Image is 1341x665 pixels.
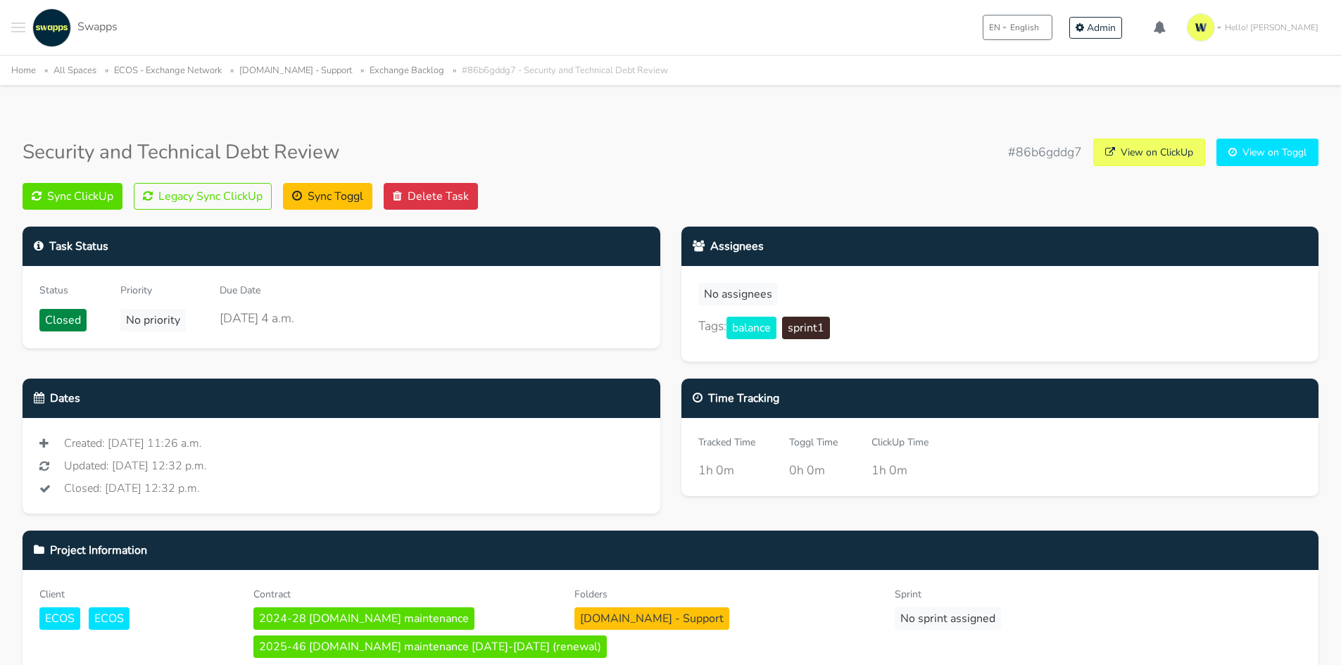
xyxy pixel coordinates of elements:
div: Sprint [895,587,1195,602]
span: Hello! [PERSON_NAME] [1225,21,1318,34]
span: Admin [1087,21,1116,34]
button: Toggle navigation menu [11,8,25,47]
h3: Security and Technical Debt Review [23,141,340,165]
a: ECOS [89,609,135,626]
a: Home [11,64,36,77]
span: Created: [DATE] 11:26 a.m. [64,435,202,452]
span: No assignees [698,283,778,305]
a: ECOS - Exchange Network [114,64,222,77]
a: 2024-28 [DOMAIN_NAME] maintenance [253,609,480,626]
img: swapps-linkedin-v2.jpg [32,8,71,47]
a: ECOS [39,609,89,626]
span: Closed: [DATE] 12:32 p.m. [64,480,200,497]
span: Swapps [77,19,118,34]
a: [DOMAIN_NAME] - Support [239,64,352,77]
div: Dates [23,379,660,418]
span: No sprint assigned [895,607,1001,630]
div: Project Information [23,531,1318,570]
a: Swapps [29,8,118,47]
span: Closed [39,309,87,331]
div: ClickUp Time [871,435,928,450]
button: Legacy Sync ClickUp [134,183,272,210]
div: Time Tracking [681,379,1319,418]
a: 2025-46 [DOMAIN_NAME] maintenance [DATE]-[DATE] (renewal) [253,638,612,654]
div: Priority [120,283,186,298]
img: isotipo-3-3e143c57.png [1187,13,1215,42]
a: Hello! [PERSON_NAME] [1181,8,1330,47]
div: [DATE] 4 a.m. [220,309,294,327]
div: 1h 0m [698,461,755,479]
div: Toggl Time [789,435,838,450]
span: No priority [120,309,186,331]
a: View on Toggl [1216,139,1318,166]
div: Contract [253,587,553,602]
button: ENEnglish [983,15,1052,40]
a: All Spaces [53,64,96,77]
span: sprint1 [782,317,830,339]
button: Delete Task [384,183,478,210]
a: [DOMAIN_NAME] - Support [574,609,735,626]
span: 2024-28 [DOMAIN_NAME] maintenance [253,607,474,630]
span: 2025-46 [DOMAIN_NAME] maintenance [DATE]-[DATE] (renewal) [253,635,607,658]
li: #86b6gddg7 - Security and Technical Debt Review [447,63,668,79]
span: Updated: [DATE] 12:32 p.m. [64,457,207,474]
div: Task Status [23,227,660,266]
div: 1h 0m [871,461,928,479]
span: ECOS [89,607,130,630]
div: Assignees [681,227,1319,266]
div: Tracked Time [698,435,755,450]
button: Sync ClickUp [23,183,122,210]
div: Folders [574,587,874,602]
span: #86b6gddg7 [1008,143,1082,161]
button: Sync Toggl [283,183,372,210]
div: Due Date [220,283,294,298]
span: [DOMAIN_NAME] - Support [574,607,729,630]
a: Admin [1069,17,1122,39]
a: Exchange Backlog [370,64,444,77]
span: English [1010,21,1039,34]
div: 0h 0m [789,461,838,479]
div: Status [39,283,87,298]
div: Client [39,587,232,602]
span: ECOS [39,607,80,630]
span: balance [726,317,776,339]
a: View on ClickUp [1093,139,1205,166]
div: Tags: [698,317,1302,345]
